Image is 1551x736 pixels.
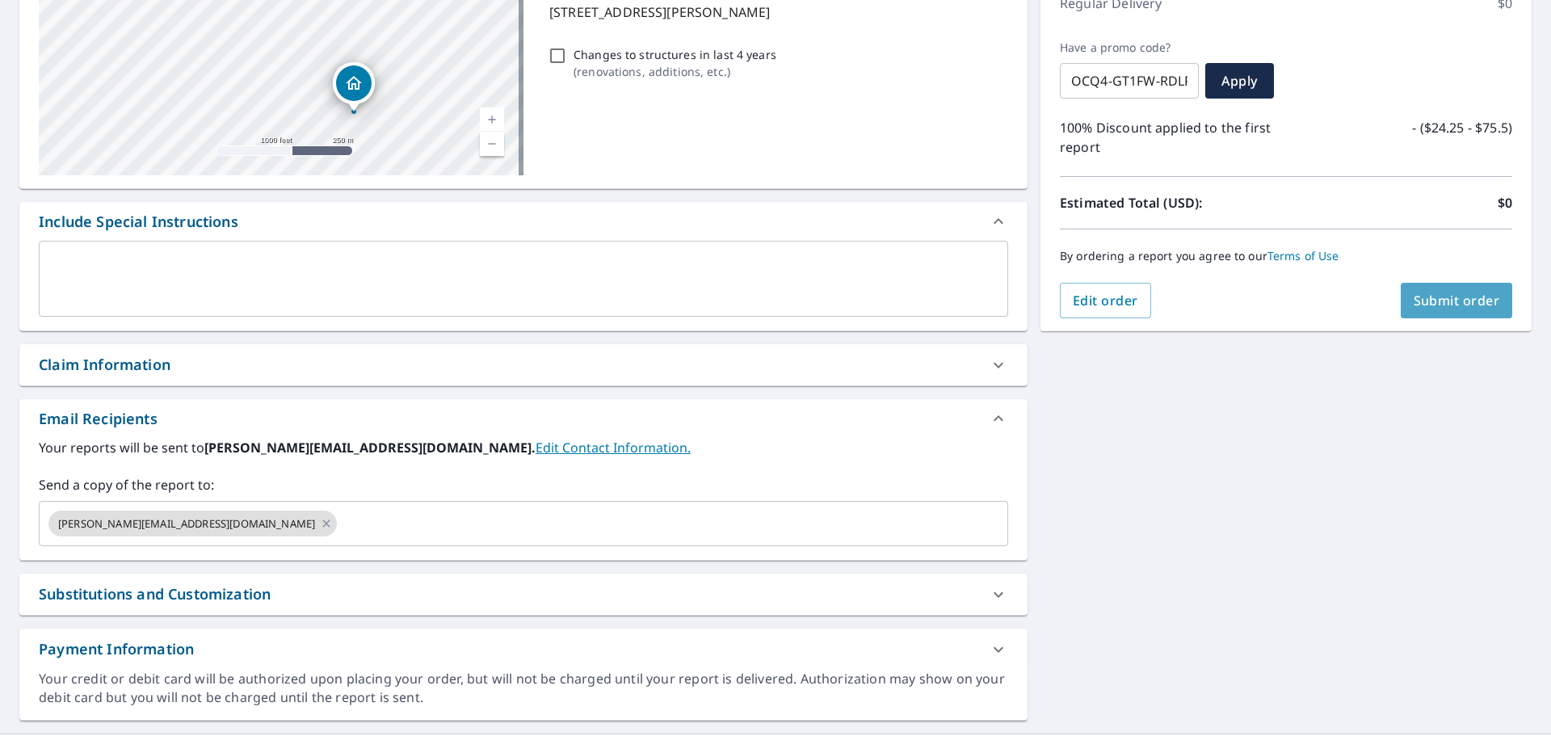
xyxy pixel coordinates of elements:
button: Apply [1205,63,1274,99]
div: Your credit or debit card will be authorized upon placing your order, but will not be charged unt... [39,670,1008,707]
div: Email Recipients [39,408,158,430]
label: Your reports will be sent to [39,438,1008,457]
p: ( renovations, additions, etc. ) [574,63,776,80]
label: Send a copy of the report to: [39,475,1008,494]
span: [PERSON_NAME][EMAIL_ADDRESS][DOMAIN_NAME] [48,516,325,532]
button: Edit order [1060,283,1151,318]
a: Current Level 15, Zoom In [480,107,504,132]
div: Substitutions and Customization [19,574,1028,615]
a: EditContactInfo [536,439,691,456]
p: - ($24.25 - $75.5) [1412,118,1512,157]
b: [PERSON_NAME][EMAIL_ADDRESS][DOMAIN_NAME]. [204,439,536,456]
span: Submit order [1414,292,1500,309]
p: Changes to structures in last 4 years [574,46,776,63]
p: By ordering a report you agree to our [1060,249,1512,263]
div: Claim Information [39,354,170,376]
a: Current Level 15, Zoom Out [480,132,504,156]
div: Payment Information [19,629,1028,670]
div: Email Recipients [19,399,1028,438]
label: Have a promo code? [1060,40,1199,55]
span: Apply [1218,72,1261,90]
div: Include Special Instructions [39,211,238,233]
div: Claim Information [19,344,1028,385]
a: Terms of Use [1267,248,1339,263]
div: Payment Information [39,638,194,660]
div: Substitutions and Customization [39,583,271,605]
p: [STREET_ADDRESS][PERSON_NAME] [549,2,1002,22]
span: Edit order [1073,292,1138,309]
p: 100% Discount applied to the first report [1060,118,1286,157]
div: [PERSON_NAME][EMAIL_ADDRESS][DOMAIN_NAME] [48,511,337,536]
div: Include Special Instructions [19,202,1028,241]
p: Estimated Total (USD): [1060,193,1286,212]
div: Dropped pin, building 1, Residential property, 6328 NW Gerber Ter Portland, OR 97229 [333,62,375,112]
button: Submit order [1401,283,1513,318]
p: $0 [1498,193,1512,212]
